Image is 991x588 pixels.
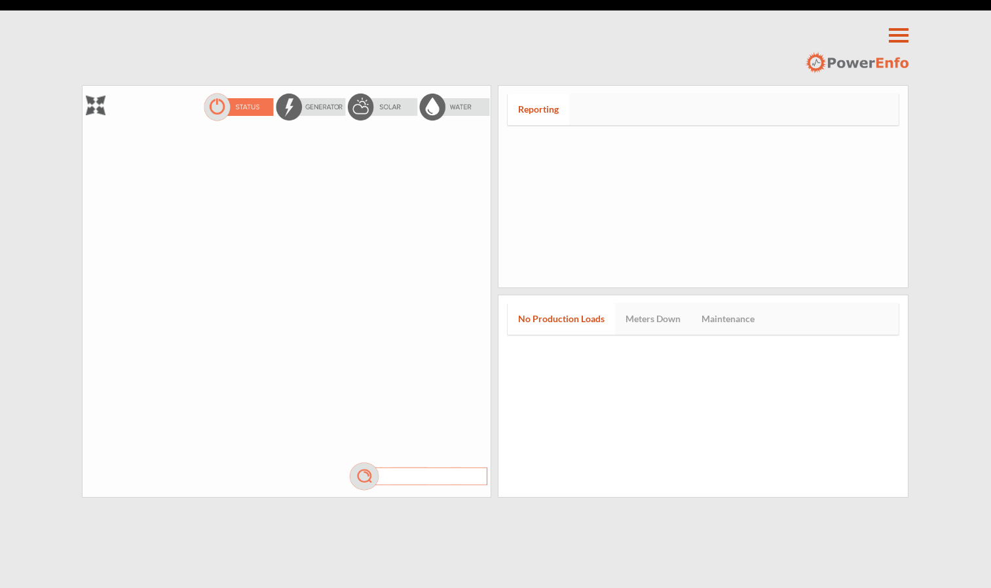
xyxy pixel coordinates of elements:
[86,96,105,115] img: zoom.png
[508,303,615,335] a: No Production Loads
[691,303,765,335] a: Maintenance
[805,52,908,74] img: logo
[615,303,691,335] a: Meters Down
[508,94,569,125] a: Reporting
[274,92,346,122] img: energyOff.png
[419,92,491,122] img: waterOff.png
[346,92,419,122] img: solarOff.png
[202,92,274,122] img: statusOn.png
[348,462,491,491] img: mag.png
